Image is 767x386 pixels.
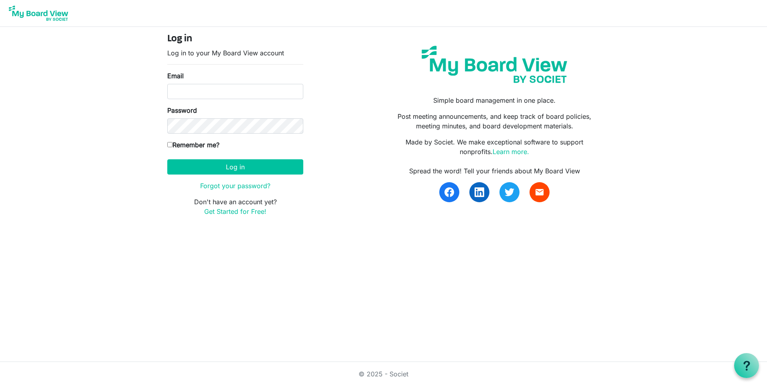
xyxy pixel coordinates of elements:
label: Password [167,106,197,115]
h4: Log in [167,33,303,45]
a: Learn more. [493,148,529,156]
img: twitter.svg [505,187,514,197]
span: email [535,187,544,197]
label: Email [167,71,184,81]
p: Log in to your My Board View account [167,48,303,58]
img: linkedin.svg [475,187,484,197]
p: Don't have an account yet? [167,197,303,216]
label: Remember me? [167,140,219,150]
p: Made by Societ. We make exceptional software to support nonprofits. [390,137,600,156]
p: Simple board management in one place. [390,95,600,105]
img: facebook.svg [444,187,454,197]
input: Remember me? [167,142,172,147]
a: © 2025 - Societ [359,370,408,378]
img: my-board-view-societ.svg [416,40,573,89]
a: Forgot your password? [200,182,270,190]
div: Spread the word! Tell your friends about My Board View [390,166,600,176]
button: Log in [167,159,303,175]
img: My Board View Logo [6,3,71,23]
a: Get Started for Free! [204,207,266,215]
p: Post meeting announcements, and keep track of board policies, meeting minutes, and board developm... [390,112,600,131]
a: email [530,182,550,202]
